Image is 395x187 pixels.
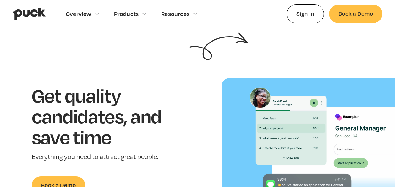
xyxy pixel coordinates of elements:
a: Book a Demo [329,5,382,23]
div: Products [114,10,139,17]
div: Resources [161,10,189,17]
div: Overview [66,10,91,17]
h1: Get quality candidates, and save time [32,85,181,147]
a: Sign In [287,4,324,23]
p: Everything you need to attract great people. [32,152,181,161]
